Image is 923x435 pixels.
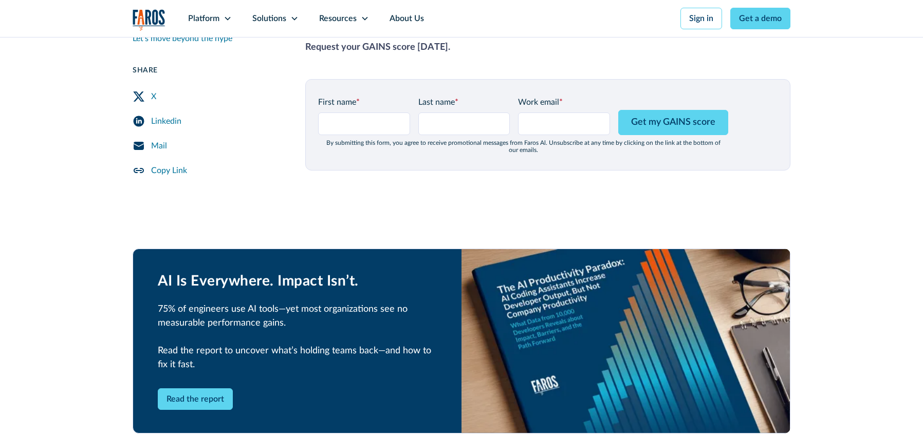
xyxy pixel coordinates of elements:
div: By submitting this form, you agree to receive promotional messages from Faros Al. Unsubscribe at ... [318,139,728,154]
div: Linkedin [151,115,181,127]
label: Work email [518,96,610,108]
a: Read the report [158,388,233,410]
input: Get my GAINS score [618,110,728,135]
a: LinkedIn Share [133,109,281,134]
a: Let's move beyond the hype [133,28,281,49]
a: Copy Link [133,158,281,183]
p: 75% of engineers use AI tools—yet most organizations see no measurable performance gains. Read th... [158,302,437,372]
div: Mail [151,140,167,152]
img: Logo of the analytics and reporting company Faros. [133,9,165,30]
label: First name [318,96,410,108]
div: Platform [188,12,219,25]
div: Let's move beyond the hype [133,32,232,45]
a: home [133,9,165,30]
a: Get a demo [730,8,790,29]
div: Resources [319,12,357,25]
form: GAINS Page Form - mid [318,96,778,154]
strong: Request your GAINS score [DATE]. [305,43,450,52]
a: Twitter Share [133,84,281,109]
div: Copy Link [151,164,187,177]
div: Share [133,65,281,76]
div: X [151,90,156,103]
h2: AI Is Everywhere. Impact Isn’t. [158,273,437,290]
img: AI Productivity Paradox Report 2025 [461,249,790,433]
label: Last name [418,96,510,108]
div: Solutions [252,12,286,25]
a: Sign in [680,8,722,29]
a: Mail Share [133,134,281,158]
